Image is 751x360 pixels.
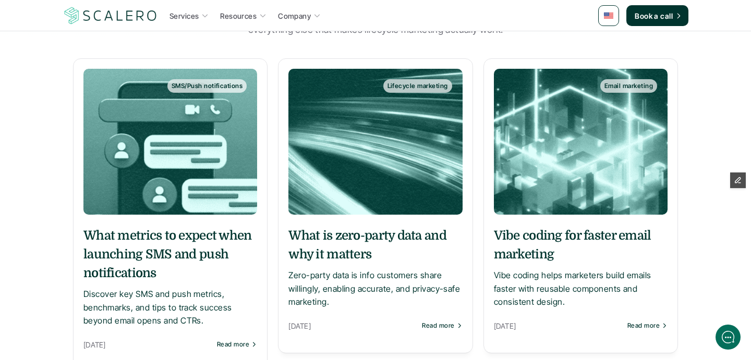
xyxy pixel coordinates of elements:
p: Read more [217,341,249,348]
h5: Vibe coding for faster email marketing [494,226,668,264]
tspan: GIF [166,285,174,291]
p: Lifecycle marketing [387,82,448,90]
p: Resources [220,10,257,21]
a: Read more [627,322,668,329]
button: />GIF [159,274,181,303]
a: What is zero-party data and why it mattersZero-party data is info customers share willingly, enab... [288,226,462,309]
p: Vibe coding helps marketers build emails faster with reusable components and consistent design. [494,269,668,309]
p: Services [169,10,199,21]
a: Book a call [626,5,688,26]
p: Read more [627,322,660,329]
p: [DATE] [83,338,212,351]
p: Zero-party data is info customers share willingly, enabling accurate, and privacy-safe marketing. [288,269,462,309]
p: Email marketing [604,82,653,90]
p: [DATE] [494,319,622,332]
p: Read more [422,322,454,329]
p: SMS/Push notifications [172,82,243,90]
a: What metrics to expect when launching SMS and push notificationsDiscover key SMS and push metrics... [83,226,257,328]
p: [DATE] [288,319,417,332]
p: Discover key SMS and push metrics, benchmarks, and tips to track success beyond email opens and C... [83,288,257,328]
h5: What metrics to expect when launching SMS and push notifications [83,226,257,282]
div: [PERSON_NAME]Back [DATE] [31,7,196,27]
a: Scalero company logo [63,6,159,25]
h5: What is zero-party data and why it matters [288,226,462,264]
iframe: gist-messenger-bubble-iframe [716,325,741,350]
button: Edit Framer Content [730,172,746,188]
p: Book a call [635,10,673,21]
a: Email marketing [494,69,668,215]
div: Back [DATE] [39,20,108,27]
a: Vibe coding for faster email marketingVibe coding helps marketers build emails faster with reusab... [494,226,668,309]
img: Scalero company logo [63,6,159,26]
p: Company [278,10,311,21]
a: Read more [217,341,257,348]
a: Read more [422,322,462,329]
a: Lifecycle marketing [288,69,462,215]
span: We run on Gist [87,263,132,269]
a: SMS/Push notifications [83,69,257,215]
g: /> [163,283,177,292]
div: [PERSON_NAME] [39,7,108,18]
